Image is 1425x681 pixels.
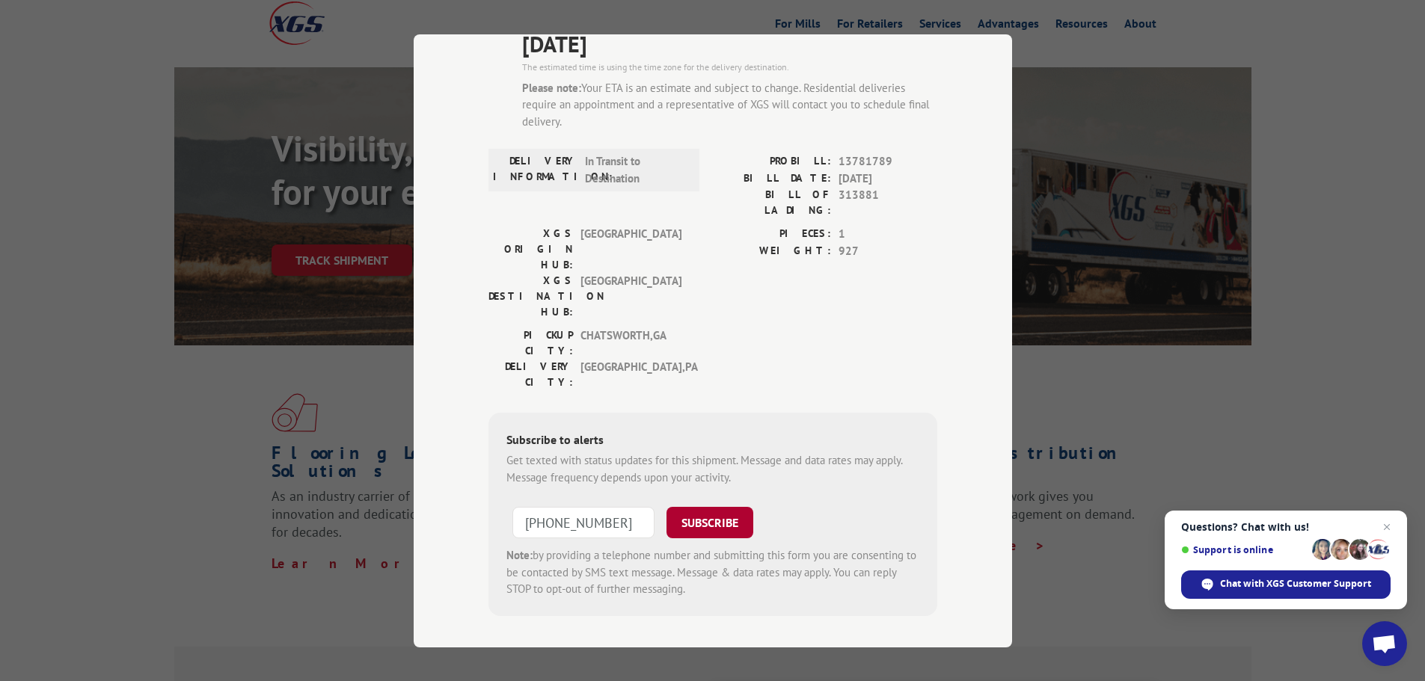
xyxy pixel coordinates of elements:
[522,26,937,60] span: [DATE]
[1181,521,1391,533] span: Questions? Chat with us!
[839,170,937,187] span: [DATE]
[713,226,831,243] label: PIECES:
[713,170,831,187] label: BILL DATE:
[839,226,937,243] span: 1
[713,242,831,259] label: WEIGHT:
[580,226,681,273] span: [GEOGRAPHIC_DATA]
[666,507,753,538] button: SUBSCRIBE
[713,153,831,170] label: PROBILL:
[522,60,937,73] div: The estimated time is using the time zone for the delivery destination.
[512,507,655,538] input: Phone Number
[1181,570,1391,599] span: Chat with XGS Customer Support
[506,431,919,452] div: Subscribe to alerts
[713,187,831,218] label: BILL OF LADING:
[1220,577,1371,591] span: Chat with XGS Customer Support
[506,548,533,562] strong: Note:
[493,153,577,187] label: DELIVERY INFORMATION:
[580,327,681,359] span: CHATSWORTH , GA
[522,79,937,130] div: Your ETA is an estimate and subject to change. Residential deliveries require an appointment and ...
[839,242,937,259] span: 927
[839,153,937,170] span: 13781789
[488,327,573,359] label: PICKUP CITY:
[1362,621,1407,666] a: Open chat
[488,359,573,390] label: DELIVERY CITY:
[488,226,573,273] label: XGS ORIGIN HUB:
[580,273,681,320] span: [GEOGRAPHIC_DATA]
[839,187,937,218] span: 313881
[585,153,686,187] span: In Transit to Destination
[506,452,919,486] div: Get texted with status updates for this shipment. Message and data rates may apply. Message frequ...
[522,80,581,94] strong: Please note:
[580,359,681,390] span: [GEOGRAPHIC_DATA] , PA
[506,547,919,598] div: by providing a telephone number and submitting this form you are consenting to be contacted by SM...
[488,273,573,320] label: XGS DESTINATION HUB:
[1181,544,1307,555] span: Support is online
